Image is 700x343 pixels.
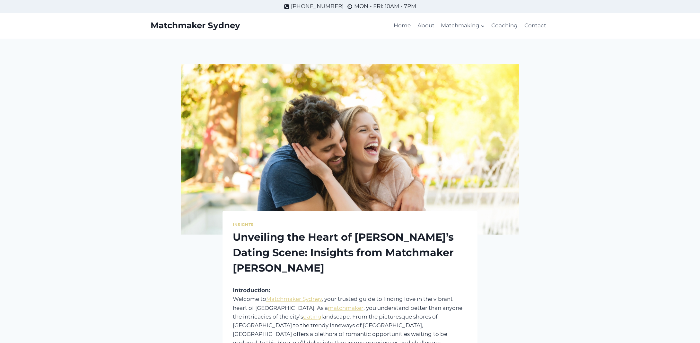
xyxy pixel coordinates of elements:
a: Matchmaker Sydney [266,296,322,302]
a: [PHONE_NUMBER] [284,2,344,11]
a: Home [390,18,414,33]
a: dating [303,313,321,320]
span: MON - FRI: 10AM - 7PM [354,2,416,11]
span: Matchmaking [441,21,485,30]
a: About [414,18,438,33]
a: Insights [233,222,254,227]
a: Coaching [488,18,521,33]
nav: Primary [390,18,549,33]
h1: Unveiling the Heart of [PERSON_NAME]’s Dating Scene: Insights from Matchmaker [PERSON_NAME] [233,229,467,276]
a: Matchmaker Sydney [151,21,240,31]
span: [PHONE_NUMBER] [291,2,344,11]
strong: Introduction: [233,287,270,293]
a: Matchmaking [438,18,488,33]
a: Contact [521,18,549,33]
a: matchmaker [328,305,363,311]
